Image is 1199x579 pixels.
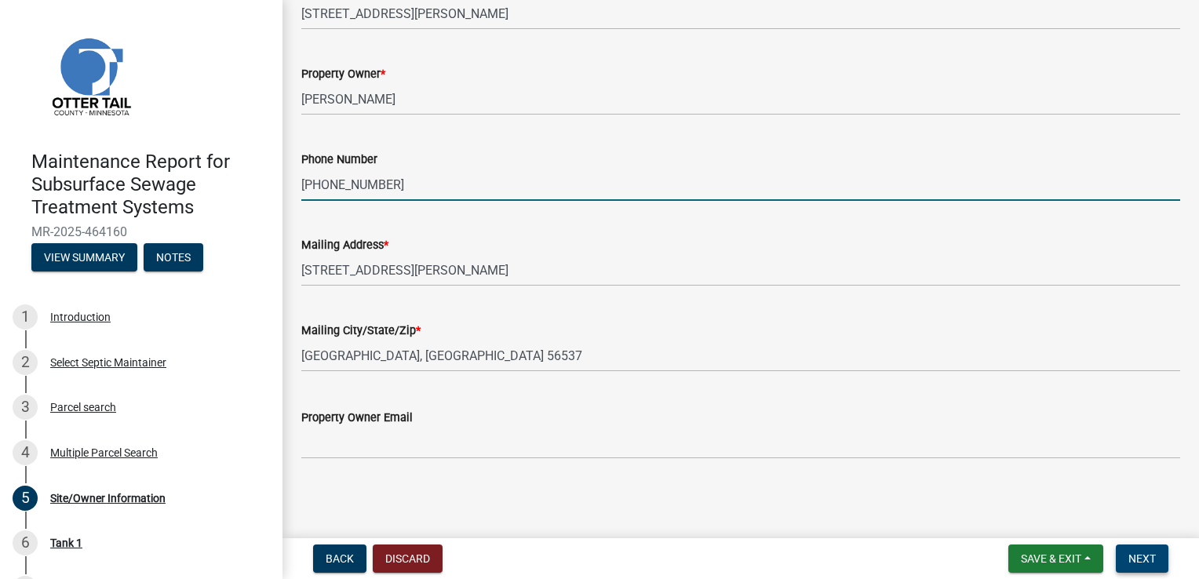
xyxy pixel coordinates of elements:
[13,350,38,375] div: 2
[31,151,270,218] h4: Maintenance Report for Subsurface Sewage Treatment Systems
[13,440,38,465] div: 4
[1128,552,1156,565] span: Next
[1116,544,1168,573] button: Next
[31,253,137,265] wm-modal-confirm: Summary
[13,486,38,511] div: 5
[301,155,377,166] label: Phone Number
[13,395,38,420] div: 3
[31,243,137,271] button: View Summary
[144,243,203,271] button: Notes
[144,253,203,265] wm-modal-confirm: Notes
[13,530,38,555] div: 6
[50,311,111,322] div: Introduction
[50,537,82,548] div: Tank 1
[50,357,166,368] div: Select Septic Maintainer
[326,552,354,565] span: Back
[1021,552,1081,565] span: Save & Exit
[313,544,366,573] button: Back
[31,224,251,239] span: MR-2025-464160
[50,493,166,504] div: Site/Owner Information
[301,240,388,251] label: Mailing Address
[50,447,158,458] div: Multiple Parcel Search
[13,304,38,330] div: 1
[301,326,421,337] label: Mailing City/State/Zip
[373,544,443,573] button: Discard
[301,413,413,424] label: Property Owner Email
[31,16,149,134] img: Otter Tail County, Minnesota
[1008,544,1103,573] button: Save & Exit
[301,69,385,80] label: Property Owner
[50,402,116,413] div: Parcel search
